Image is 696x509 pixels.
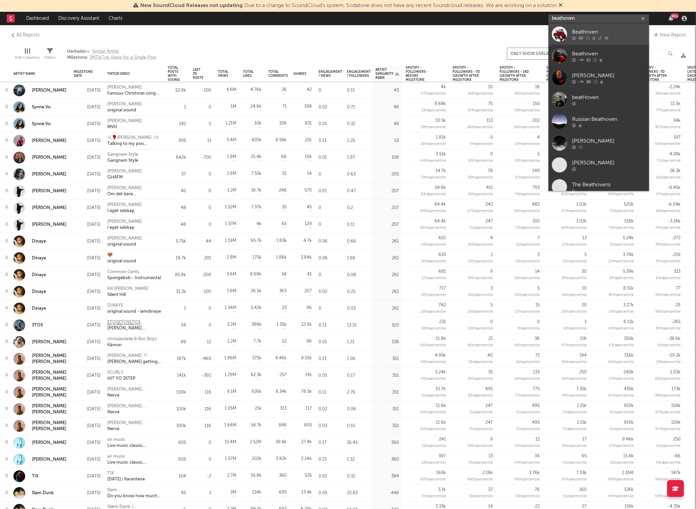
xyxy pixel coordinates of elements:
a: [PERSON_NAME] [548,154,649,176]
div: [DATE] [74,120,101,128]
a: [PERSON_NAME]original sound [107,236,142,248]
span: 1M TikTok Views for a Single Post [90,55,156,60]
div: [PERSON_NAME] [107,202,142,208]
a: [PERSON_NAME] [13,152,66,163]
a: Beathoven [548,45,649,67]
div: I eget selskap [107,225,142,231]
div: beatHoven [572,93,646,101]
div: [PERSON_NAME] [107,85,161,91]
a: chrisabolade & Roc BoyzKåmon [107,336,157,348]
a: E͙T͙O͙S͙E͙T͙O͙S͙E͙T͙O͙S͙[PERSON_NAME] Supertramp [107,319,161,332]
span: : Due to a change to SoundCloud's system, Sodatone does not have any recent Soundcloud releases. ... [140,3,557,8]
div: Last 7D Posts [193,68,204,80]
div: [DATE] i Karantene [107,476,145,482]
div: [PERSON_NAME] [32,171,66,177]
a: beatHoven [548,89,649,110]
a: New Report [652,31,686,39]
a: Dinaye [13,303,46,314]
div: original sound - iamdinaye [107,309,161,315]
a: All Reports [10,31,40,39]
a: [PERSON_NAME] [PERSON_NAME] [32,370,67,382]
div: E͙T͙O͙S͙E͙T͙O͙S͙E͙T͙O͙S͙ [107,319,161,325]
a: [PERSON_NAME]I eget selskap [107,202,142,214]
div: 150 [533,101,540,107]
div: -700 [201,154,211,161]
a: [PERSON_NAME] [13,219,66,231]
div: 0.01 [315,149,344,166]
a: [PERSON_NAME]MVH [107,118,142,130]
div: [PERSON_NAME] [PERSON_NAME] [107,420,161,426]
div: 0.32 [344,116,372,133]
a: Slam Dunk [13,487,54,499]
div: [PERSON_NAME] [32,339,66,345]
div: 48 [394,104,399,111]
div: 1.9M [227,154,236,160]
div: 71 st percentile [657,158,681,164]
div: I eget selskap [107,208,142,214]
div: 642k [176,154,186,161]
div: 59 th percentile [515,107,540,114]
div: Talking to my poo [PERSON_NAME] version [107,141,161,147]
div: [DATE] [74,87,101,95]
div: 66 th percentile [514,124,540,131]
div: [PERSON_NAME] [32,440,66,446]
a: Dinaye [32,255,46,261]
div: Live music classic, [PERSON_NAME], elegant, brilliant(125637) [107,460,161,466]
div: 197 [674,134,681,141]
a: TIX [13,470,39,482]
a: air musicLive music classic, [PERSON_NAME], elegant, brilliant(125637) [107,437,161,449]
div: 59 th percentile [421,124,446,131]
a: Synne Vo [13,101,51,113]
a: TIX [32,473,39,479]
a: [PERSON_NAME] [13,185,66,197]
div: Filters [45,54,55,62]
div: 196 [279,120,287,127]
a: Charts [104,12,127,25]
div: 47 th percentile [421,91,446,97]
div: [PERSON_NAME] [32,155,66,161]
div: 77 th percentile [656,107,681,114]
a: [PERSON_NAME] [PERSON_NAME] [32,403,67,415]
div: 26 [282,87,287,93]
a: [PERSON_NAME]original sound [107,101,142,113]
a: [PERSON_NAME] [13,336,66,348]
div: 0.71 [344,99,372,116]
a: [PERSON_NAME] [13,135,66,147]
div: 0.13 [315,133,344,149]
div: Nerve [107,409,161,415]
div: Engagement / Views [318,70,342,78]
div: Common Cents [107,269,161,275]
input: Search... [626,49,676,59]
div: 99 + [671,13,679,18]
div: 16 [535,84,540,91]
div: [PERSON_NAME] [107,219,142,225]
div: [PERSON_NAME] [32,222,66,228]
a: 3TOS [32,322,43,328]
a: Synne Vo [32,121,51,127]
div: 0 [209,104,211,111]
div: 87 th percentile [655,124,681,131]
a: Synne Vo [32,104,51,110]
div: 8.68k [434,101,446,107]
button: Only show earliest result [507,48,579,60]
a: TIX[DATE] i Karantene [107,470,145,482]
div: original sound [107,258,136,264]
div: [PERSON_NAME] [572,71,646,80]
a: [PERSON_NAME]Famous Christmas songs / Orchestra arrangement(150588) [107,85,161,97]
a: DINAYEoriginal sound - iamdinaye [107,303,161,315]
div: 4k [441,84,446,91]
div: 113 [486,117,493,124]
a: Kill [PERSON_NAME]Silent Hill [107,286,149,298]
a: Dinaye [32,289,46,295]
div: 10.5k [436,117,446,124]
div: 5 [537,151,540,158]
div: Artist Similarity Rank [375,68,399,80]
div: [PERSON_NAME] [572,159,646,167]
a: The Beathovens [548,176,649,198]
a: [PERSON_NAME] [32,457,66,463]
div: Spotify - Followers - 30D Growth after Milestone [546,66,577,82]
